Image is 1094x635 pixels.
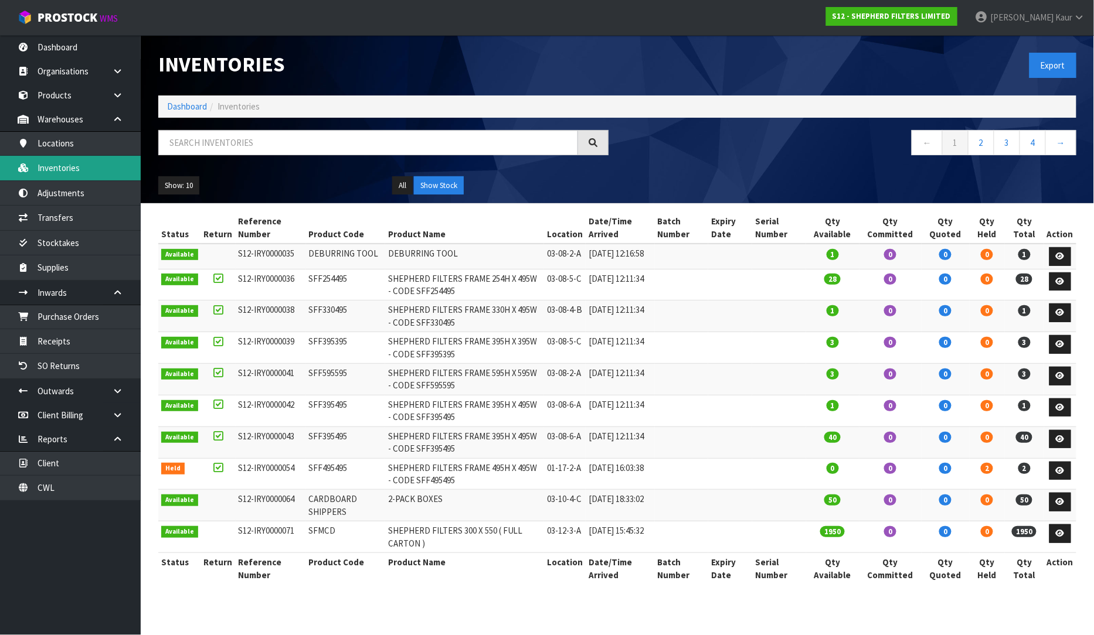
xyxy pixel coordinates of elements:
[586,244,655,269] td: [DATE] 12:16:58
[939,432,952,443] span: 0
[385,244,544,269] td: DEBURRING TOOL
[884,494,896,506] span: 0
[827,337,839,348] span: 3
[939,337,952,348] span: 0
[306,244,385,269] td: DEBURRING TOOL
[414,176,464,195] button: Show Stock
[708,553,752,584] th: Expiry Date
[806,212,859,244] th: Qty Available
[981,337,993,348] span: 0
[820,526,845,537] span: 1950
[939,494,952,506] span: 0
[981,494,993,506] span: 0
[884,249,896,260] span: 0
[826,7,957,26] a: S12 - SHEPHERD FILTERS LIMITED
[970,553,1005,584] th: Qty Held
[158,553,201,584] th: Status
[939,274,952,285] span: 0
[827,305,839,316] span: 1
[385,212,544,244] th: Product Name
[306,301,385,332] td: SFF330495
[161,249,198,261] span: Available
[236,521,306,553] td: S12-IRY0000071
[1018,463,1031,474] span: 2
[708,212,752,244] th: Expiry Date
[236,269,306,301] td: S12-IRY0000036
[827,368,839,380] span: 3
[1055,12,1072,23] span: Kaur
[544,332,586,364] td: 03-08-5-C
[236,244,306,269] td: S12-IRY0000035
[544,458,586,490] td: 01-17-2-A
[1005,553,1044,584] th: Qty Total
[161,368,198,380] span: Available
[586,553,655,584] th: Date/Time Arrived
[161,526,198,538] span: Available
[161,463,185,474] span: Held
[833,11,951,21] strong: S12 - SHEPHERD FILTERS LIMITED
[981,249,993,260] span: 0
[158,176,199,195] button: Show: 10
[586,332,655,364] td: [DATE] 12:11:34
[827,249,839,260] span: 1
[544,212,586,244] th: Location
[1016,494,1032,506] span: 50
[201,212,236,244] th: Return
[544,269,586,301] td: 03-08-5-C
[306,426,385,458] td: SFF395495
[306,332,385,364] td: SFF395395
[1044,553,1076,584] th: Action
[884,463,896,474] span: 0
[1018,400,1031,411] span: 1
[626,130,1076,159] nav: Page navigation
[981,400,993,411] span: 0
[827,400,839,411] span: 1
[939,463,952,474] span: 0
[884,305,896,316] span: 0
[884,274,896,285] span: 0
[392,176,413,195] button: All
[385,521,544,553] td: SHEPHERD FILTERS 300 X 550 ( FULL CARTON )
[236,553,306,584] th: Reference Number
[306,553,385,584] th: Product Code
[1018,305,1031,316] span: 1
[752,553,806,584] th: Serial Number
[385,553,544,584] th: Product Name
[655,212,709,244] th: Batch Number
[236,426,306,458] td: S12-IRY0000043
[385,301,544,332] td: SHEPHERD FILTERS FRAME 330H X 495W - CODE SFF330495
[912,130,943,155] a: ←
[236,332,306,364] td: S12-IRY0000039
[385,364,544,395] td: SHEPHERD FILTERS FRAME 595H X 595W - CODE SFF595595
[586,269,655,301] td: [DATE] 12:11:34
[306,269,385,301] td: SFF254495
[884,368,896,380] span: 0
[218,101,260,112] span: Inventories
[939,526,952,537] span: 0
[236,364,306,395] td: S12-IRY0000041
[586,212,655,244] th: Date/Time Arrived
[586,301,655,332] td: [DATE] 12:11:34
[385,395,544,426] td: SHEPHERD FILTERS FRAME 395H X 495W - CODE SFF395495
[306,521,385,553] td: SFMCD
[859,553,922,584] th: Qty Committed
[824,432,841,443] span: 40
[968,130,994,155] a: 2
[1018,249,1031,260] span: 1
[1045,130,1076,155] a: →
[884,432,896,443] span: 0
[586,458,655,490] td: [DATE] 16:03:38
[1016,432,1032,443] span: 40
[306,490,385,521] td: CARDBOARD SHIPPERS
[990,12,1054,23] span: [PERSON_NAME]
[18,10,32,25] img: cube-alt.png
[544,521,586,553] td: 03-12-3-A
[236,490,306,521] td: S12-IRY0000064
[306,458,385,490] td: SFF495495
[884,337,896,348] span: 0
[38,10,97,25] span: ProStock
[922,553,970,584] th: Qty Quoted
[158,130,578,155] input: Search inventories
[806,553,859,584] th: Qty Available
[824,274,841,285] span: 28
